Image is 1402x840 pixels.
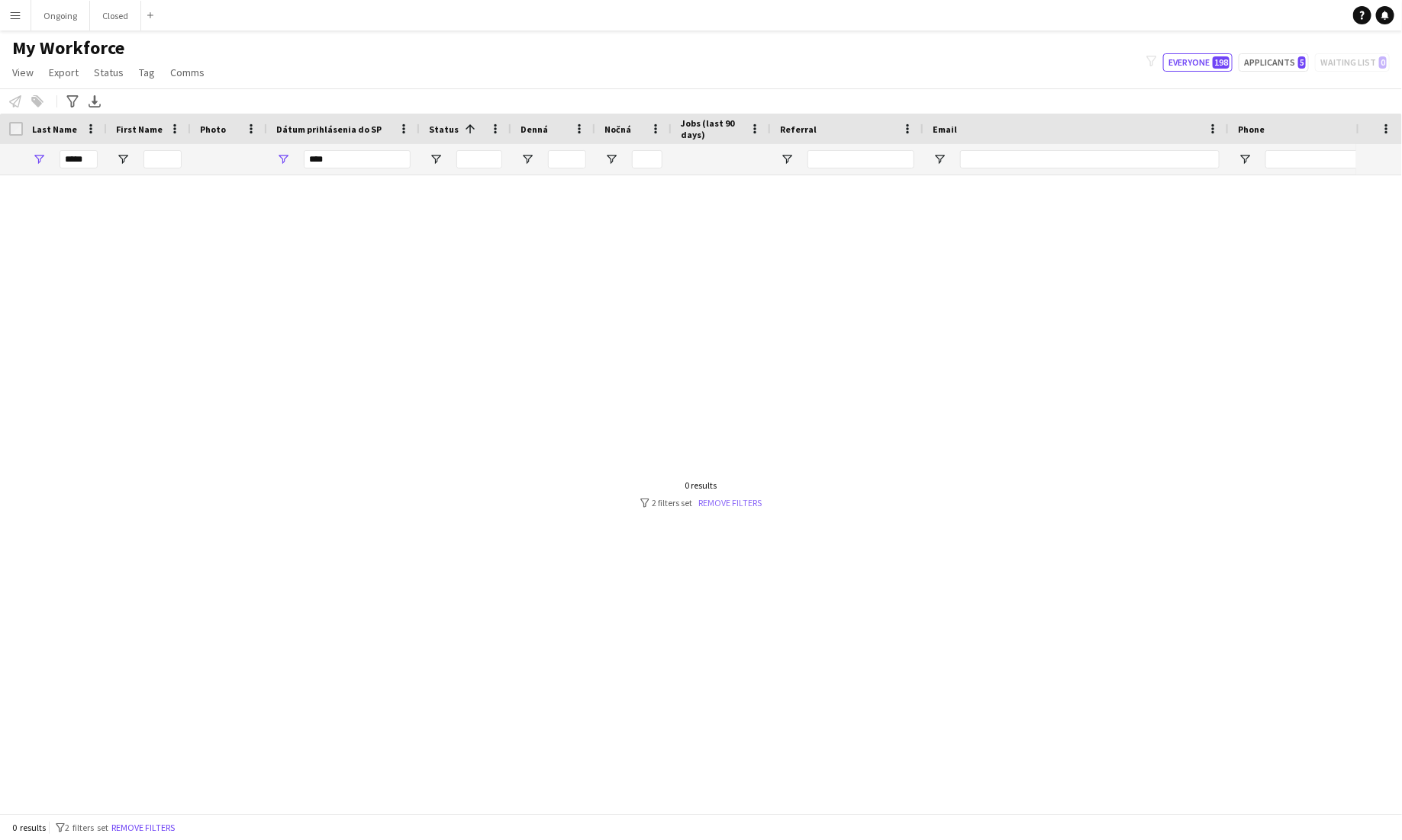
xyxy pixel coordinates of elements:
input: Email Filter Input [960,150,1220,168]
button: Open Filter Menu [780,152,794,166]
div: 0 results [640,479,762,491]
span: Status [429,123,459,135]
button: Open Filter Menu [933,152,946,166]
input: First Name Filter Input [143,150,182,168]
span: First Name [116,123,163,135]
a: Status [88,63,130,82]
span: Last Name [32,123,77,135]
button: Open Filter Menu [604,152,618,166]
span: View [12,66,34,79]
button: Open Filter Menu [521,152,534,166]
span: Dátum prihlásenia do SP [276,123,382,135]
span: Referral [780,123,817,135]
span: Phone [1238,123,1265,135]
span: Photo [200,123,226,135]
button: Open Filter Menu [1238,152,1252,166]
button: Open Filter Menu [116,152,130,166]
span: Nočná [604,123,631,135]
div: 2 filters set [640,497,762,508]
input: Denná Filter Input [548,150,586,168]
input: Column with Header Selection [9,122,23,136]
a: Tag [133,63,161,82]
span: Export [49,66,79,79]
span: Comms [170,66,205,79]
button: Everyone198 [1163,53,1233,72]
input: Status Filter Input [456,150,502,168]
input: Last Name Filter Input [60,150,98,168]
span: Tag [139,66,155,79]
a: Remove filters [699,497,762,508]
span: Jobs (last 90 days) [681,117,743,140]
button: Open Filter Menu [32,152,46,166]
span: My Workforce [12,37,124,59]
span: 5 [1298,56,1306,69]
button: Closed [90,1,141,30]
a: Comms [164,63,211,82]
app-action-btn: Advanced filters [63,92,82,111]
a: Export [43,63,85,82]
button: Open Filter Menu [429,152,443,166]
button: Remove filters [108,819,178,836]
span: Denná [521,123,548,135]
span: Email [933,123,957,135]
button: Ongoing [31,1,90,30]
span: 2 filters set [65,822,108,833]
input: Referral Filter Input [807,150,914,168]
button: Open Filter Menu [276,152,290,166]
span: 198 [1213,56,1230,69]
button: Applicants5 [1239,53,1309,72]
app-action-btn: Export XLSX [85,92,104,111]
a: View [6,63,40,82]
span: Status [94,66,124,79]
input: Nočná Filter Input [632,150,662,168]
